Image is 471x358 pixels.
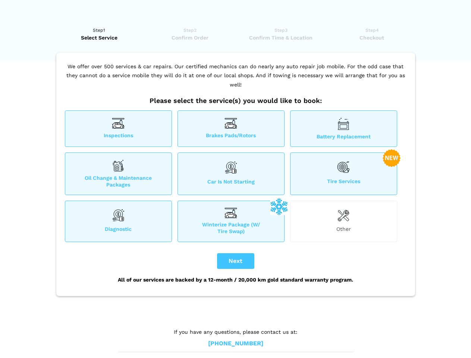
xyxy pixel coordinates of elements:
[291,178,397,188] span: Tire Services
[329,26,415,41] a: Step4
[291,133,397,140] span: Battery Replacement
[65,175,172,188] span: Oil Change & Maintenance Packages
[329,34,415,41] span: Checkout
[63,62,408,97] p: We offer over 500 services & car repairs. Our certified mechanics can do nearly any auto repair j...
[217,253,254,269] button: Next
[208,340,263,348] a: [PHONE_NUMBER]
[56,34,142,41] span: Select Service
[178,132,284,140] span: Brakes Pads/Rotors
[238,34,324,41] span: Confirm Time & Location
[238,26,324,41] a: Step3
[383,149,401,167] img: new-badge-2-48.png
[270,197,288,215] img: winterize-icon_1.png
[63,97,408,105] h2: Please select the service(s) you would like to book:
[63,269,408,291] div: All of our services are backed by a 12-month / 20,000 km gold standard warranty program.
[178,221,284,235] span: Winterize Package (W/ Tire Swap)
[147,26,233,41] a: Step2
[291,226,397,235] span: Other
[147,34,233,41] span: Confirm Order
[178,178,284,188] span: Car is not starting
[65,132,172,140] span: Inspections
[118,328,353,336] p: If you have any questions, please contact us at:
[56,26,142,41] a: Step1
[65,226,172,235] span: Diagnostic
